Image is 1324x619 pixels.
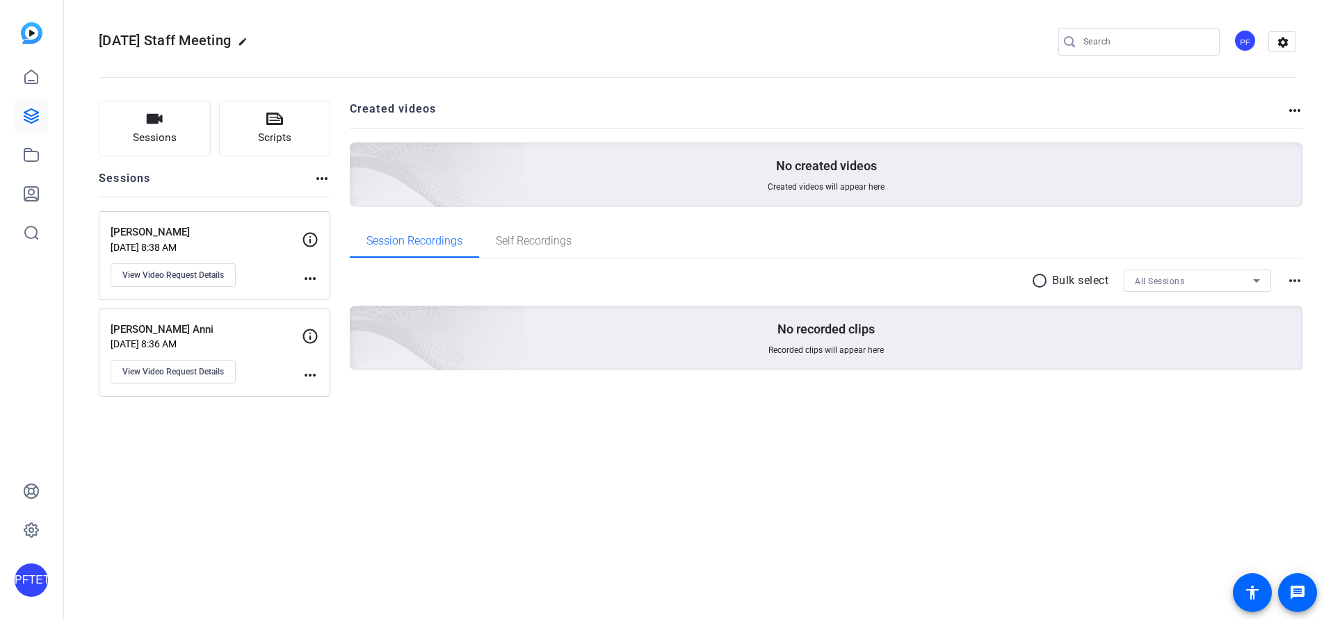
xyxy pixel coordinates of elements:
[133,130,177,146] span: Sessions
[1269,32,1297,53] mat-icon: settings
[111,338,302,349] p: [DATE] 8:36 AM
[111,263,236,287] button: View Video Request Details
[1083,33,1209,50] input: Search
[219,101,331,156] button: Scripts
[111,322,302,338] p: [PERSON_NAME] Anni
[366,236,462,247] span: Session Recordings
[111,360,236,383] button: View Video Request Details
[496,236,572,247] span: Self Recordings
[238,37,255,53] mat-icon: edit
[302,367,318,383] mat-icon: more_horiz
[768,181,885,192] span: Created videos will appear here
[350,101,1287,128] h2: Created videos
[122,270,224,281] span: View Video Request Details
[194,5,526,306] img: Creted videos background
[1135,277,1184,286] span: All Sessions
[15,563,48,597] div: PFTETOAI
[194,168,526,470] img: embarkstudio-empty-session.png
[99,101,211,156] button: Sessions
[99,170,151,197] h2: Sessions
[111,224,302,240] p: [PERSON_NAME]
[777,321,875,338] p: No recorded clips
[1234,29,1258,53] ngx-avatar: People for the Ethical Treatment of Animals, Inc.
[258,130,291,146] span: Scripts
[302,270,318,287] mat-icon: more_horiz
[111,242,302,253] p: [DATE] 8:38 AM
[776,158,877,174] p: No created videos
[21,22,42,44] img: blue-gradient.svg
[1286,102,1303,119] mat-icon: more_horiz
[1031,272,1052,289] mat-icon: radio_button_unchecked
[1057,533,1307,602] iframe: Drift Widget Chat Controller
[1234,29,1257,52] div: PF
[122,366,224,377] span: View Video Request Details
[1286,272,1303,289] mat-icon: more_horiz
[314,170,330,187] mat-icon: more_horiz
[1052,272,1109,289] p: Bulk select
[768,345,884,356] span: Recorded clips will appear here
[99,32,231,49] span: [DATE] Staff Meeting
